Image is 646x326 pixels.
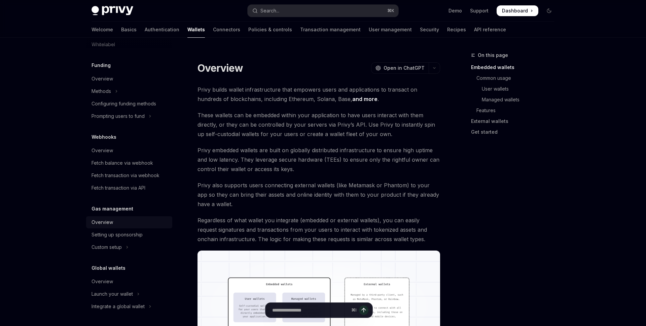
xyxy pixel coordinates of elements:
[352,96,378,103] a: and more
[384,65,425,71] span: Open in ChatGPT
[474,22,506,38] a: API reference
[86,157,172,169] a: Fetch balance via webhook
[92,100,156,108] div: Configuring funding methods
[86,216,172,228] a: Overview
[86,275,172,288] a: Overview
[471,116,560,127] a: External wallets
[471,73,560,84] a: Common usage
[86,241,172,253] button: Toggle Custom setup section
[447,22,466,38] a: Recipes
[92,6,133,15] img: dark logo
[471,94,560,105] a: Managed wallets
[92,231,143,239] div: Setting up sponsorship
[121,22,137,38] a: Basics
[92,171,159,180] div: Fetch transaction via webhook
[471,105,560,116] a: Features
[448,7,462,14] a: Demo
[478,51,508,59] span: On this page
[272,303,349,318] input: Ask a question...
[92,218,113,226] div: Overview
[92,22,113,38] a: Welcome
[86,144,172,157] a: Overview
[86,229,172,241] a: Setting up sponsorship
[248,5,398,17] button: Open search
[86,182,172,194] a: Fetch transaction via API
[92,87,111,95] div: Methods
[86,288,172,300] button: Toggle Launch your wallet section
[213,22,240,38] a: Connectors
[198,110,440,139] span: These wallets can be embedded within your application to have users interact with them directly, ...
[92,290,133,298] div: Launch your wallet
[497,5,538,16] a: Dashboard
[359,305,368,315] button: Send message
[92,264,125,272] h5: Global wallets
[471,84,560,94] a: User wallets
[471,127,560,137] a: Get started
[92,302,145,311] div: Integrate a global wallet
[387,8,394,13] span: ⌘ K
[471,62,560,73] a: Embedded wallets
[544,5,554,16] button: Toggle dark mode
[187,22,205,38] a: Wallets
[86,98,172,110] a: Configuring funding methods
[86,169,172,182] a: Fetch transaction via webhook
[86,110,172,122] button: Toggle Prompting users to fund section
[92,75,113,83] div: Overview
[86,73,172,85] a: Overview
[198,145,440,174] span: Privy embedded wallets are built on globally distributed infrastructure to ensure high uptime and...
[369,22,412,38] a: User management
[470,7,489,14] a: Support
[86,300,172,313] button: Toggle Integrate a global wallet section
[92,133,116,141] h5: Webhooks
[92,61,111,69] h5: Funding
[92,146,113,155] div: Overview
[92,243,122,251] div: Custom setup
[92,112,145,120] div: Prompting users to fund
[198,85,440,104] span: Privy builds wallet infrastructure that empowers users and applications to transact on hundreds o...
[198,62,243,74] h1: Overview
[145,22,179,38] a: Authentication
[92,205,133,213] h5: Gas management
[300,22,361,38] a: Transaction management
[248,22,292,38] a: Policies & controls
[92,184,145,192] div: Fetch transaction via API
[198,181,440,209] span: Privy also supports users connecting external wallets (like Metamask or Phantom) to your app so t...
[260,7,279,15] div: Search...
[86,85,172,97] button: Toggle Methods section
[420,22,439,38] a: Security
[92,159,153,167] div: Fetch balance via webhook
[502,7,528,14] span: Dashboard
[198,216,440,244] span: Regardless of what wallet you integrate (embedded or external wallets), you can easily request si...
[92,278,113,286] div: Overview
[371,62,429,74] button: Open in ChatGPT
